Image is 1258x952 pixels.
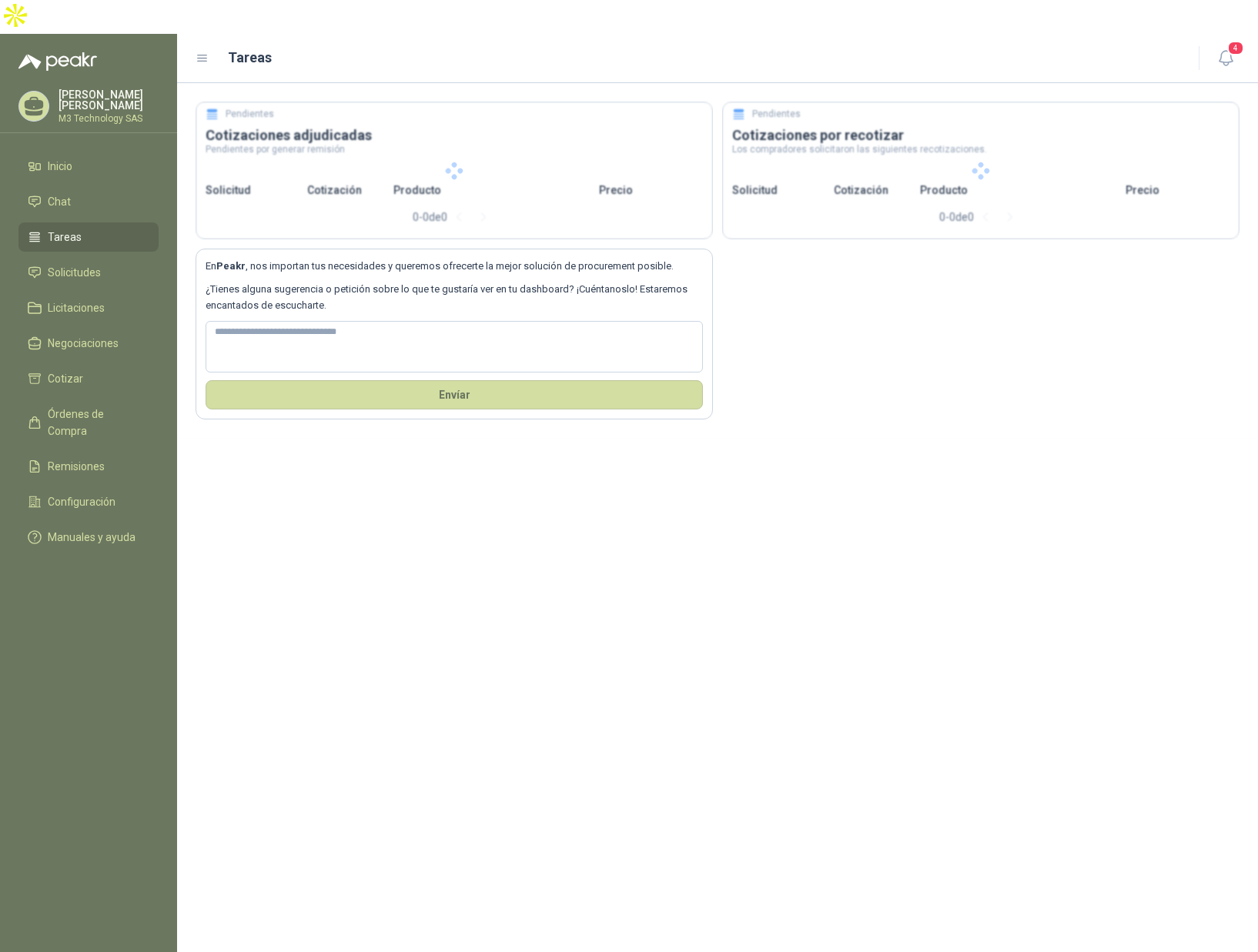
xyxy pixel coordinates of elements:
button: Envíar [206,380,703,409]
span: Configuración [48,493,115,510]
h1: Tareas [228,47,272,68]
span: Remisiones [48,458,105,475]
span: Chat [48,193,71,210]
p: En , nos importan tus necesidades y queremos ofrecerte la mejor solución de procurement posible. [206,259,703,274]
a: Licitaciones [18,293,159,322]
span: Negociaciones [48,335,119,352]
a: Negociaciones [18,329,159,358]
a: Configuración [18,487,159,516]
a: Órdenes de Compra [18,399,159,446]
a: Chat [18,187,159,216]
a: Manuales y ayuda [18,523,159,552]
b: Peakr [216,260,246,272]
p: ¿Tienes alguna sugerencia o petición sobre lo que te gustaría ver en tu dashboard? ¡Cuéntanoslo! ... [206,282,703,313]
p: [PERSON_NAME] [PERSON_NAME] [59,89,159,111]
img: Logo peakr [18,52,97,71]
a: Remisiones [18,452,159,481]
span: Cotizar [48,370,83,387]
a: Tareas [18,222,159,252]
p: M3 Technology SAS [59,114,159,123]
a: Inicio [18,152,159,181]
a: Cotizar [18,364,159,393]
span: Inicio [48,158,72,175]
span: Tareas [48,229,82,246]
span: Manuales y ayuda [48,529,136,546]
span: Licitaciones [48,299,105,316]
a: Solicitudes [18,258,159,287]
span: Solicitudes [48,264,101,281]
button: 4 [1212,45,1240,72]
span: Órdenes de Compra [48,406,144,439]
span: 4 [1227,41,1244,55]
